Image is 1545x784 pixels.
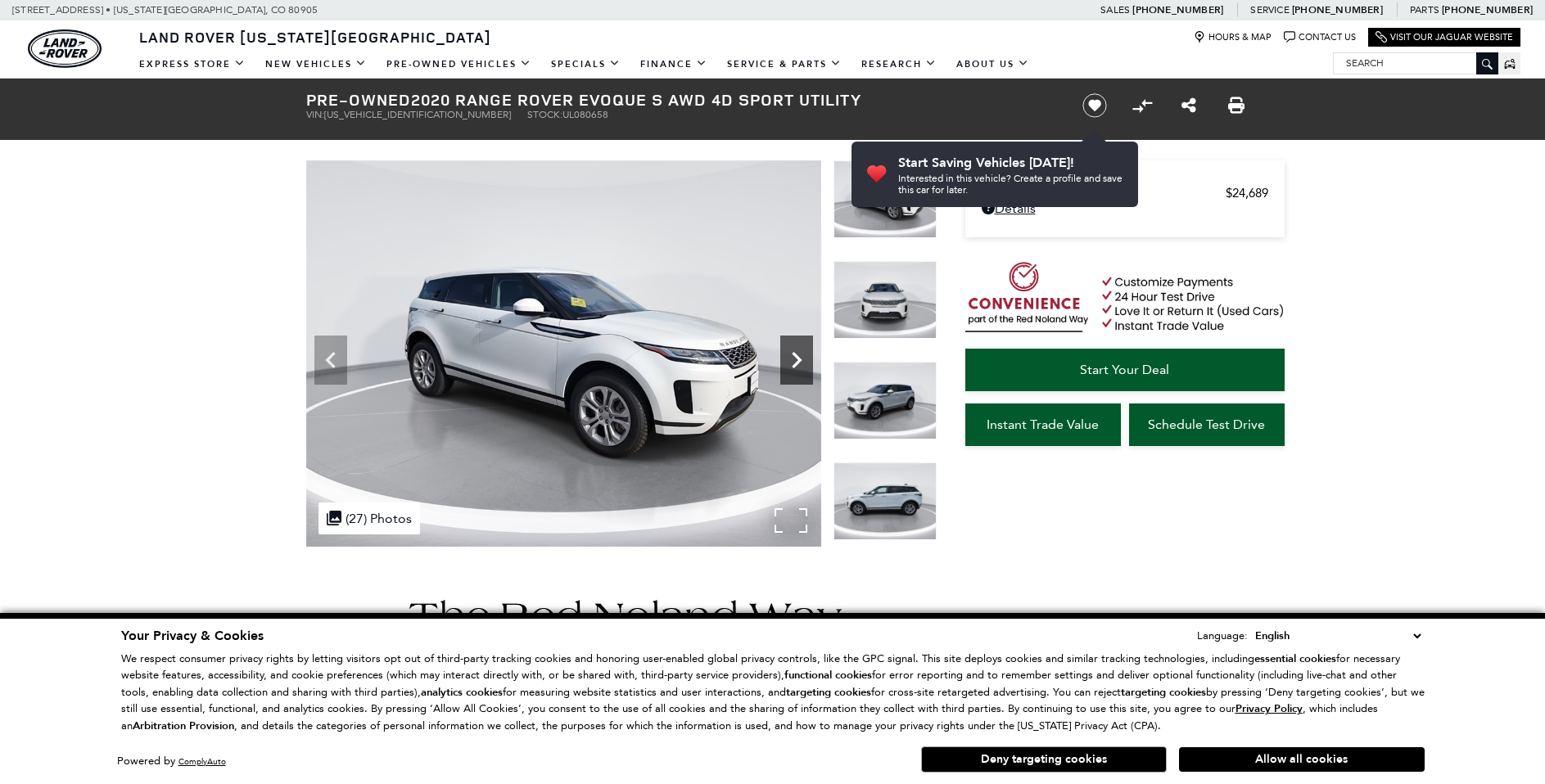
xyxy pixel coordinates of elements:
[28,29,102,68] img: Land Rover
[129,27,501,47] a: Land Rover [US_STATE][GEOGRAPHIC_DATA]
[965,349,1285,391] a: Start Your Deal
[946,50,1039,79] a: About Us
[1250,4,1289,16] span: Service
[1284,31,1356,43] a: Contact Us
[12,4,318,16] a: [STREET_ADDRESS] • [US_STATE][GEOGRAPHIC_DATA], CO 80905
[1410,4,1439,16] span: Parts
[1194,31,1272,43] a: Hours & Map
[178,756,226,767] a: ComplyAuto
[982,186,1226,201] span: Retailer Selling Price
[833,462,937,540] img: Used 2020 Fuji White Land Rover S image 5
[717,50,852,79] a: Service & Parts
[318,502,420,534] div: (27) Photos
[965,403,1121,446] a: Instant Trade Value
[833,362,937,439] img: Used 2020 Fuji White Land Rover S image 4
[541,50,630,79] a: Specials
[630,50,717,79] a: Finance
[562,109,608,120] span: UL080658
[306,160,821,547] img: Used 2020 Fuji White Land Rover S image 2
[1226,186,1268,201] span: $24,689
[1251,627,1425,645] select: Language Select
[1236,702,1303,714] a: Privacy Policy
[421,685,503,700] strong: analytics cookies
[786,685,871,700] strong: targeting cookies
[987,417,1099,432] span: Instant Trade Value
[255,50,377,79] a: New Vehicles
[324,109,511,120] span: [US_VEHICLE_IDENTIFICATION_NUMBER]
[1100,4,1130,16] span: Sales
[129,50,255,79] a: EXPRESS STORE
[1129,403,1285,446] a: Schedule Test Drive
[129,50,1039,79] nav: Main Navigation
[1292,3,1383,16] a: [PHONE_NUMBER]
[1132,3,1223,16] a: [PHONE_NUMBER]
[1179,747,1425,772] button: Allow all cookies
[306,88,411,110] strong: Pre-Owned
[1080,362,1169,377] span: Start Your Deal
[921,746,1167,773] button: Deny targeting cookies
[833,261,937,339] img: Used 2020 Fuji White Land Rover S image 3
[780,336,813,385] div: Next
[133,719,234,733] strong: Arbitration Provision
[1181,96,1196,115] a: Share this Pre-Owned 2020 Range Rover Evoque S AWD 4D Sport Utility
[982,201,1268,216] a: Details
[527,109,562,120] span: Stock:
[1236,701,1303,716] u: Privacy Policy
[314,336,347,385] div: Previous
[1197,630,1248,641] div: Language:
[28,29,102,68] a: land-rover
[1334,53,1498,73] input: Search
[121,651,1425,735] p: We respect consumer privacy rights by letting visitors opt out of third-party tracking cookies an...
[306,109,324,120] span: VIN:
[1254,651,1336,666] strong: essential cookies
[117,756,226,767] div: Powered by
[1077,92,1113,119] button: Save vehicle
[784,668,872,683] strong: functional cookies
[121,627,264,645] span: Your Privacy & Cookies
[1130,93,1154,118] button: Compare Vehicle
[139,27,491,47] span: Land Rover [US_STATE][GEOGRAPHIC_DATA]
[852,50,946,79] a: Research
[1121,685,1206,700] strong: targeting cookies
[1376,31,1513,43] a: Visit Our Jaguar Website
[1442,3,1533,16] a: [PHONE_NUMBER]
[377,50,541,79] a: Pre-Owned Vehicles
[833,160,937,238] img: Used 2020 Fuji White Land Rover S image 2
[1148,417,1265,432] span: Schedule Test Drive
[982,186,1268,201] a: Retailer Selling Price $24,689
[306,91,1055,109] h1: 2020 Range Rover Evoque S AWD 4D Sport Utility
[1228,96,1245,115] a: Print this Pre-Owned 2020 Range Rover Evoque S AWD 4D Sport Utility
